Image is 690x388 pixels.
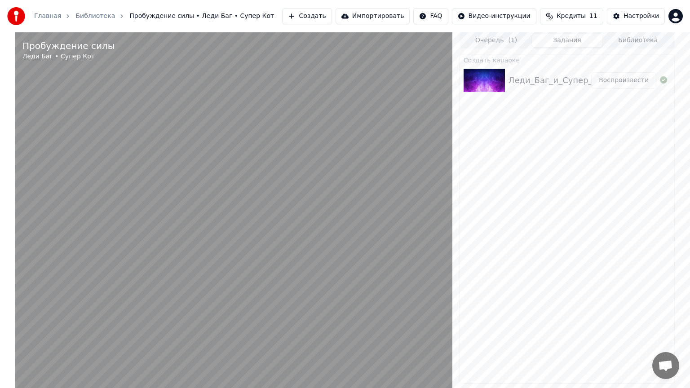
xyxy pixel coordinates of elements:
[532,34,603,47] button: Задания
[602,34,673,47] button: Библиотека
[557,12,586,21] span: Кредиты
[452,8,536,24] button: Видео-инструкции
[34,12,274,21] nav: breadcrumb
[624,12,659,21] div: Настройки
[22,52,115,61] div: Леди Баг • Супер Кот
[7,7,25,25] img: youka
[508,36,517,45] span: ( 1 )
[589,12,597,21] span: 11
[129,12,274,21] span: Пробуждение силы • Леди Баг • Супер Кот
[591,72,656,88] button: Воспроизвести
[75,12,115,21] a: Библиотека
[607,8,665,24] button: Настройки
[540,8,603,24] button: Кредиты11
[413,8,448,24] button: FAQ
[34,12,61,21] a: Главная
[282,8,332,24] button: Создать
[460,54,674,65] div: Создать караоке
[22,40,115,52] div: Пробуждение силы
[336,8,410,24] button: Импортировать
[461,34,532,47] button: Очередь
[652,352,679,379] a: Открытый чат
